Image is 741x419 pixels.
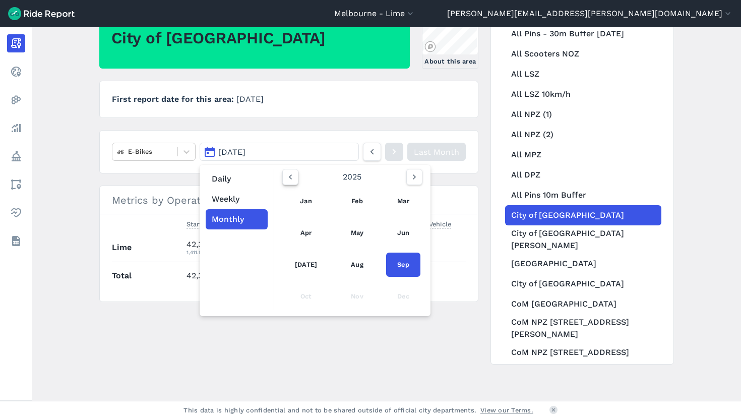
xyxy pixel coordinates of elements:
button: Melbourne - Lime [334,8,415,20]
button: [PERSON_NAME][EMAIL_ADDRESS][PERSON_NAME][DOMAIN_NAME] [447,8,733,20]
a: All Pins - 30m Buffer [DATE] [505,24,661,44]
div: 1,411.9 Avg. [187,248,249,257]
a: May [340,221,375,245]
span: First report date for this area [112,94,236,104]
h3: Metrics by Operator [100,186,478,214]
a: All NPZ (2) [505,125,661,145]
a: About this area [422,8,478,69]
a: All Scooters NOZ [505,44,661,64]
button: Weekly [206,189,268,209]
a: Mar [386,189,420,213]
a: City of [GEOGRAPHIC_DATA][PERSON_NAME] [505,225,661,254]
a: CoM [GEOGRAPHIC_DATA][PERSON_NAME] [505,363,661,391]
a: All Pins 10m Buffer [505,185,661,205]
a: View our Terms. [480,405,533,415]
a: CoM NPZ [STREET_ADDRESS][PERSON_NAME] [505,314,661,342]
a: Aug [340,253,375,277]
a: Datasets [7,232,25,250]
a: [DATE] [284,253,328,277]
a: All DPZ [505,165,661,185]
img: Ride Report [8,7,75,20]
a: City of [GEOGRAPHIC_DATA] [505,274,661,294]
div: About this area [424,56,476,66]
a: Areas [7,175,25,194]
a: All MPZ [505,145,661,165]
a: Heatmaps [7,91,25,109]
div: Nov [340,284,375,309]
h2: City of [GEOGRAPHIC_DATA] [111,27,326,49]
a: Last Month [407,143,466,161]
a: Apr [284,221,328,245]
th: Lime [112,234,182,262]
a: City of [GEOGRAPHIC_DATA] [505,205,661,225]
a: Analyze [7,119,25,137]
td: 2.22 [395,262,466,289]
td: 42,357 [182,262,253,289]
button: Start Trips [187,218,219,230]
a: CoM NPZ [STREET_ADDRESS] [505,342,661,363]
span: [DATE] [218,147,245,157]
a: Report [7,34,25,52]
a: All LSZ [505,64,661,84]
button: Daily [206,169,268,189]
a: Policy [7,147,25,165]
th: Total [112,262,182,289]
td: 2.2 [395,234,466,262]
div: Dec [386,284,420,309]
a: CoM [GEOGRAPHIC_DATA] [505,294,661,314]
button: [DATE] [200,143,359,161]
span: Start Trips [187,218,219,228]
a: Feb [340,189,375,213]
div: 42,357 [187,238,249,257]
div: Oct [284,284,328,309]
a: Jun [386,221,420,245]
a: Sep [386,253,420,277]
a: Realtime [7,63,25,81]
span: [DATE] [236,94,264,104]
a: Jan [284,189,328,213]
div: 2025 [278,169,426,185]
button: Monthly [206,209,268,229]
a: [GEOGRAPHIC_DATA] [505,254,661,274]
a: Mapbox logo [424,41,436,52]
canvas: Map [422,9,477,54]
a: All LSZ 10km/h [505,84,661,104]
a: All NPZ (1) [505,104,661,125]
a: Health [7,204,25,222]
